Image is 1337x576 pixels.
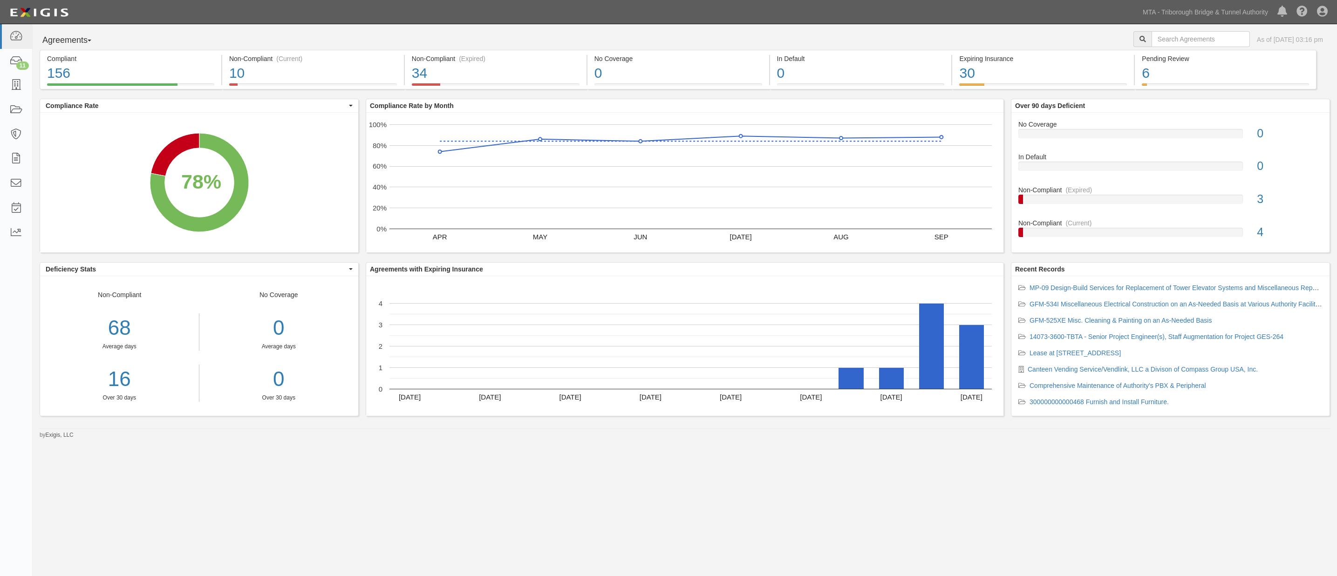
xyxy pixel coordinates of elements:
[379,320,382,328] text: 3
[880,393,902,400] text: [DATE]
[770,83,952,91] a: In Default0
[379,385,382,393] text: 0
[373,162,387,170] text: 60%
[412,54,580,63] div: Non-Compliant (Expired)
[833,232,849,240] text: AUG
[276,54,302,63] div: (Current)
[40,263,358,276] button: Deficiency Stats
[40,394,199,402] div: Over 30 days
[40,99,358,112] button: Compliance Rate
[47,54,214,63] div: Compliant
[634,232,647,240] text: JUN
[181,168,221,196] div: 78%
[1015,102,1085,109] b: Over 90 days Deficient
[40,343,199,351] div: Average days
[959,63,1127,83] div: 30
[373,183,387,191] text: 40%
[206,343,352,351] div: Average days
[1250,191,1330,208] div: 3
[1030,382,1206,389] a: Comprehensive Maintenance of Authority's PBX & Peripheral
[412,63,580,83] div: 34
[199,290,359,402] div: No Coverage
[40,431,74,439] small: by
[1250,158,1330,175] div: 0
[1065,218,1091,228] div: (Current)
[379,363,382,371] text: 1
[1030,300,1325,308] a: GFM-534I Miscellaneous Electrical Construction on an As-Needed Basis at Various Authority Facilit...
[369,120,387,128] text: 100%
[1018,152,1323,185] a: In Default0
[961,393,982,400] text: [DATE]
[1018,185,1323,218] a: Non-Compliant(Expired)3
[1011,185,1330,195] div: Non-Compliant
[1250,224,1330,241] div: 4
[40,365,199,394] div: 16
[1142,63,1309,83] div: 6
[1028,366,1258,373] a: Canteen Vending Service/Vendlink, LLC a Divison of Compass Group USA, Inc.
[1135,83,1317,91] a: Pending Review6
[206,394,352,402] div: Over 30 days
[370,102,454,109] b: Compliance Rate by Month
[16,61,29,70] div: 11
[1018,218,1323,244] a: Non-Compliant(Current)4
[1257,35,1323,44] div: As of [DATE] 03:16 pm
[46,264,347,274] span: Deficiency Stats
[47,63,214,83] div: 156
[373,204,387,212] text: 20%
[206,313,352,343] div: 0
[1030,398,1169,406] a: 300000000000468 Furnish and Install Furniture.
[433,232,447,240] text: APR
[399,393,421,400] text: [DATE]
[1138,3,1273,21] a: MTA - Triborough Bridge & Tunnel Authority
[1030,317,1212,324] a: GFM-525XE Misc. Cleaning & Painting on an As-Needed Basis
[777,63,945,83] div: 0
[640,393,662,400] text: [DATE]
[959,54,1127,63] div: Expiring Insurance
[800,393,822,400] text: [DATE]
[1296,7,1308,18] i: Help Center - Complianz
[229,54,397,63] div: Non-Compliant (Current)
[40,313,199,343] div: 68
[40,290,199,402] div: Non-Compliant
[1011,120,1330,129] div: No Coverage
[935,232,948,240] text: SEP
[379,342,382,350] text: 2
[376,224,387,232] text: 0%
[777,54,945,63] div: In Default
[40,113,358,252] svg: A chart.
[1152,31,1250,47] input: Search Agreements
[40,83,221,91] a: Compliant156
[1250,125,1330,142] div: 0
[479,393,501,400] text: [DATE]
[206,365,352,394] a: 0
[533,232,547,240] text: MAY
[559,393,581,400] text: [DATE]
[720,393,742,400] text: [DATE]
[594,54,762,63] div: No Coverage
[229,63,397,83] div: 10
[1015,265,1065,273] b: Recent Records
[405,83,587,91] a: Non-Compliant(Expired)34
[366,276,1003,416] svg: A chart.
[46,432,74,438] a: Exigis, LLC
[366,113,1003,252] svg: A chart.
[730,232,752,240] text: [DATE]
[370,265,483,273] b: Agreements with Expiring Insurance
[379,299,382,307] text: 4
[1065,185,1092,195] div: (Expired)
[1011,152,1330,162] div: In Default
[40,31,109,50] button: Agreements
[1030,333,1283,340] a: 14073-3600-TBTA - Senior Project Engineer(s), Staff Augmentation for Project GES-264
[7,4,71,21] img: logo-5460c22ac91f19d4615b14bd174203de0afe785f0fc80cf4dbbc73dc1793850b.png
[46,101,347,110] span: Compliance Rate
[459,54,485,63] div: (Expired)
[1142,54,1309,63] div: Pending Review
[594,63,762,83] div: 0
[952,83,1134,91] a: Expiring Insurance30
[587,83,769,91] a: No Coverage0
[1011,218,1330,228] div: Non-Compliant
